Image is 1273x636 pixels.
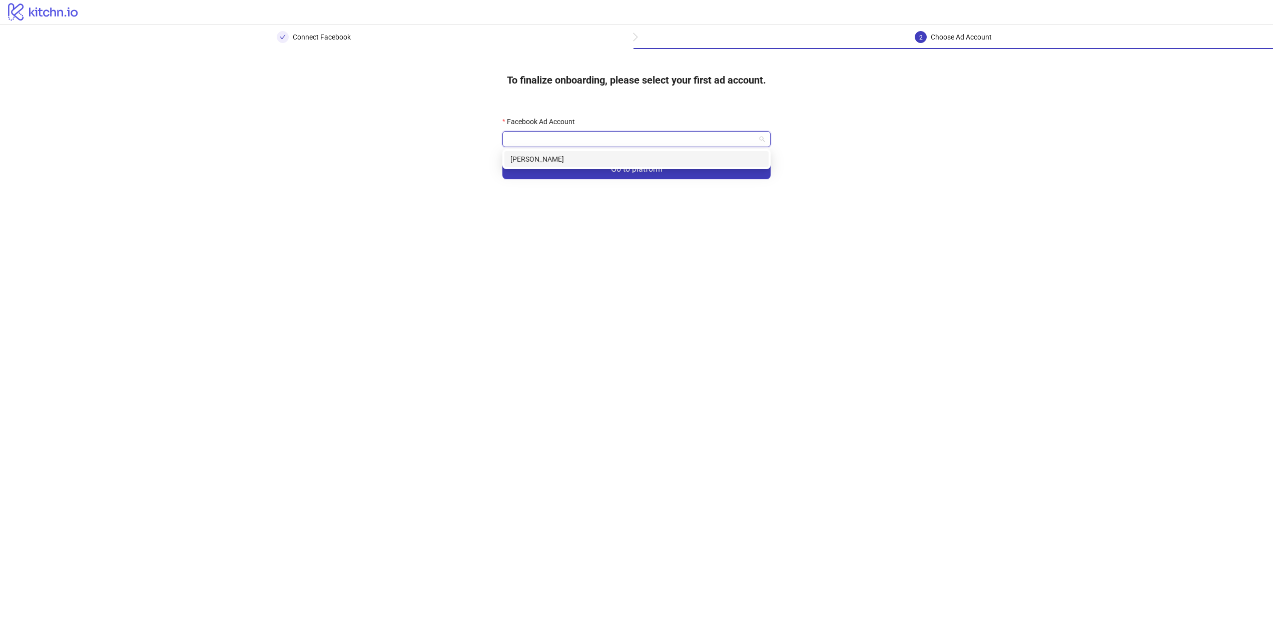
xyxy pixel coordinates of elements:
[919,34,923,41] span: 2
[293,31,351,43] div: Connect Facebook
[510,154,763,165] div: [PERSON_NAME]
[508,132,756,147] input: Facebook Ad Account
[504,151,769,167] div: Marouane Moustaid
[502,116,581,127] label: Facebook Ad Account
[502,159,771,179] button: Go to platform
[931,31,992,43] div: Choose Ad Account
[280,34,286,40] span: check
[491,65,782,95] h4: To finalize onboarding, please select your first ad account.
